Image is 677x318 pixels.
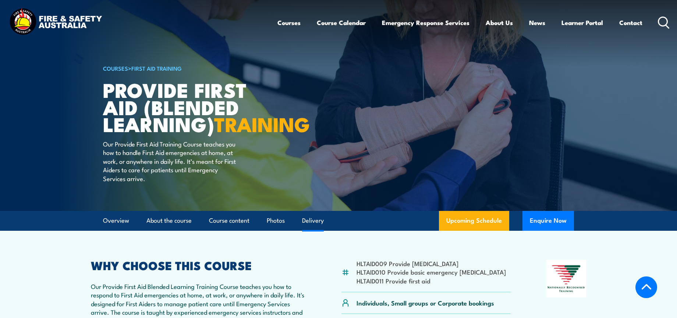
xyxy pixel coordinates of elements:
[486,13,513,32] a: About Us
[209,211,249,230] a: Course content
[357,298,494,307] p: Individuals, Small groups or Corporate bookings
[146,211,192,230] a: About the course
[214,108,310,139] strong: TRAINING
[103,139,237,183] p: Our Provide First Aid Training Course teaches you how to handle First Aid emergencies at home, at...
[302,211,324,230] a: Delivery
[103,64,285,73] h6: >
[103,81,285,132] h1: Provide First Aid (Blended Learning)
[529,13,545,32] a: News
[103,64,128,72] a: COURSES
[357,268,506,276] li: HLTAID010 Provide basic emergency [MEDICAL_DATA]
[103,211,129,230] a: Overview
[546,260,586,297] img: Nationally Recognised Training logo.
[357,276,506,285] li: HLTAID011 Provide first aid
[561,13,603,32] a: Learner Portal
[522,211,574,231] button: Enquire Now
[619,13,642,32] a: Contact
[131,64,182,72] a: First Aid Training
[382,13,469,32] a: Emergency Response Services
[277,13,301,32] a: Courses
[439,211,509,231] a: Upcoming Schedule
[357,259,506,268] li: HLTAID009 Provide [MEDICAL_DATA]
[267,211,285,230] a: Photos
[91,260,306,270] h2: WHY CHOOSE THIS COURSE
[317,13,366,32] a: Course Calendar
